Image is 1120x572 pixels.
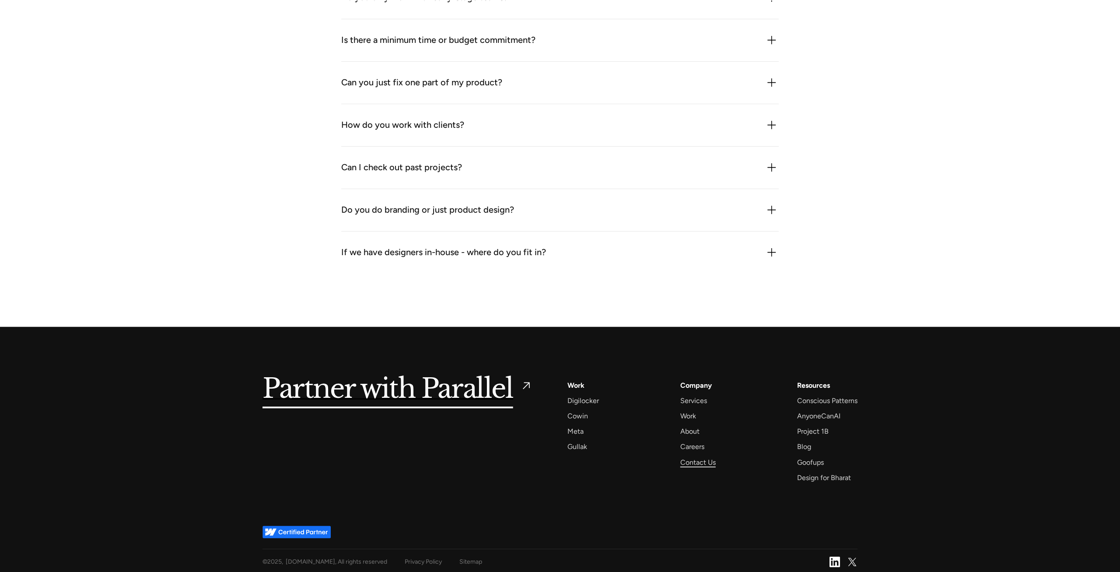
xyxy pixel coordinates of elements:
a: Work [680,410,696,422]
a: Partner with Parallel [262,379,532,400]
a: Sitemap [459,556,482,567]
a: Conscious Patterns [797,395,857,407]
a: Work [567,379,584,391]
a: AnyoneCanAI [797,410,840,422]
div: How do you work with clients? [341,118,464,132]
span: 2025 [267,558,282,565]
a: Digilocker [567,395,599,407]
a: Goofups [797,456,824,468]
a: Cowin [567,410,588,422]
a: Gullak [567,441,587,453]
h5: Partner with Parallel [262,379,513,400]
div: © , [DOMAIN_NAME], All rights reserved [262,556,387,567]
a: Design for Bharat [797,472,851,484]
a: Project 1B [797,425,829,437]
a: Careers [680,441,704,453]
div: If we have designers in-house - where do you fit in? [341,246,546,260]
div: Can you just fix one part of my product? [341,76,502,90]
a: About [680,425,700,437]
a: Contact Us [680,456,716,468]
a: Blog [797,441,811,453]
a: Meta [567,425,584,437]
div: Resources [797,379,830,391]
div: Is there a minimum time or budget commitment? [341,33,535,47]
div: Can I check out past projects? [341,161,462,175]
div: Do you do branding or just product design? [341,203,514,217]
a: Privacy Policy [405,556,442,567]
a: Company [680,379,712,391]
a: Services [680,395,707,407]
